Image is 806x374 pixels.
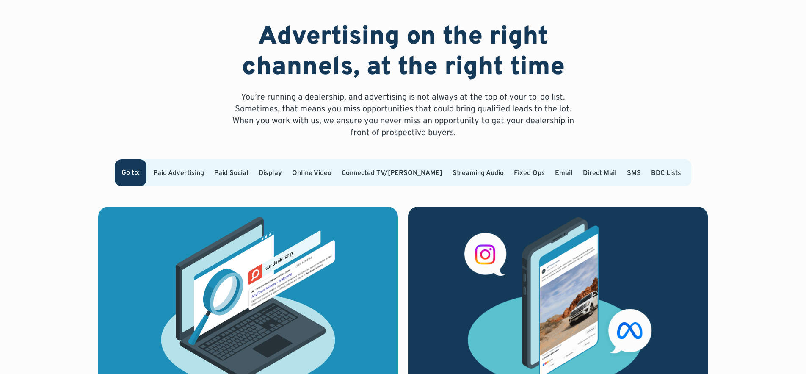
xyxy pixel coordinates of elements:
[227,91,579,139] p: You’re running a dealership, and advertising is not always at the top of your to-do list. Sometim...
[121,169,140,176] div: Go to:
[555,169,573,177] a: Email
[214,169,248,177] a: Paid Social
[627,169,641,177] a: SMS
[453,169,504,177] a: Streaming Audio
[583,169,617,177] a: Direct Mail
[292,169,331,177] a: Online Video
[153,169,204,177] a: Paid Advertising
[259,169,282,177] a: Display
[651,169,681,177] a: BDC Lists
[514,169,545,177] a: Fixed Ops
[342,169,442,177] a: Connected TV/[PERSON_NAME]
[227,22,579,83] h2: Advertising on the right channels, at the right time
